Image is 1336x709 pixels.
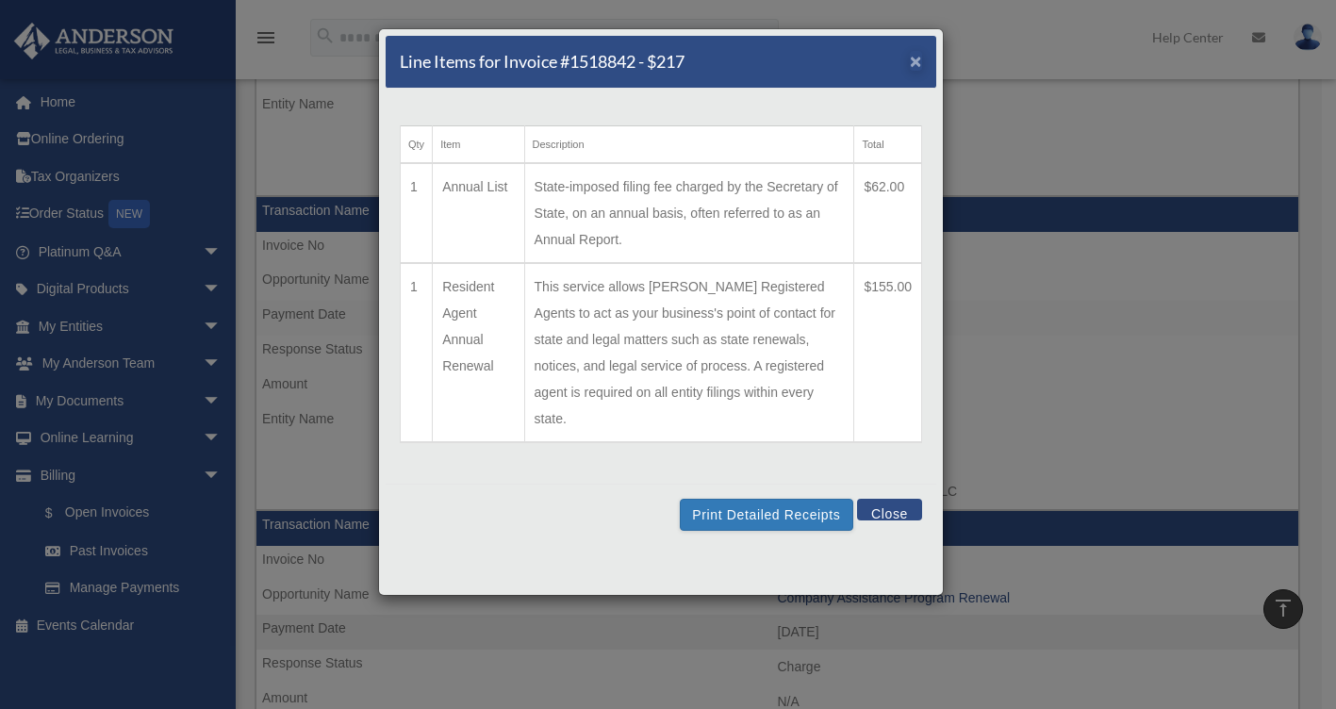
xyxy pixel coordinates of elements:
[400,50,684,74] h5: Line Items for Invoice #1518842 - $217
[433,263,524,442] td: Resident Agent Annual Renewal
[857,499,922,520] button: Close
[524,263,854,442] td: This service allows [PERSON_NAME] Registered Agents to act as your business's point of contact fo...
[433,126,524,164] th: Item
[524,126,854,164] th: Description
[680,499,852,531] button: Print Detailed Receipts
[401,263,433,442] td: 1
[854,263,922,442] td: $155.00
[401,126,433,164] th: Qty
[854,163,922,263] td: $62.00
[524,163,854,263] td: State-imposed filing fee charged by the Secretary of State, on an annual basis, often referred to...
[910,50,922,72] span: ×
[854,126,922,164] th: Total
[433,163,524,263] td: Annual List
[401,163,433,263] td: 1
[910,51,922,71] button: Close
